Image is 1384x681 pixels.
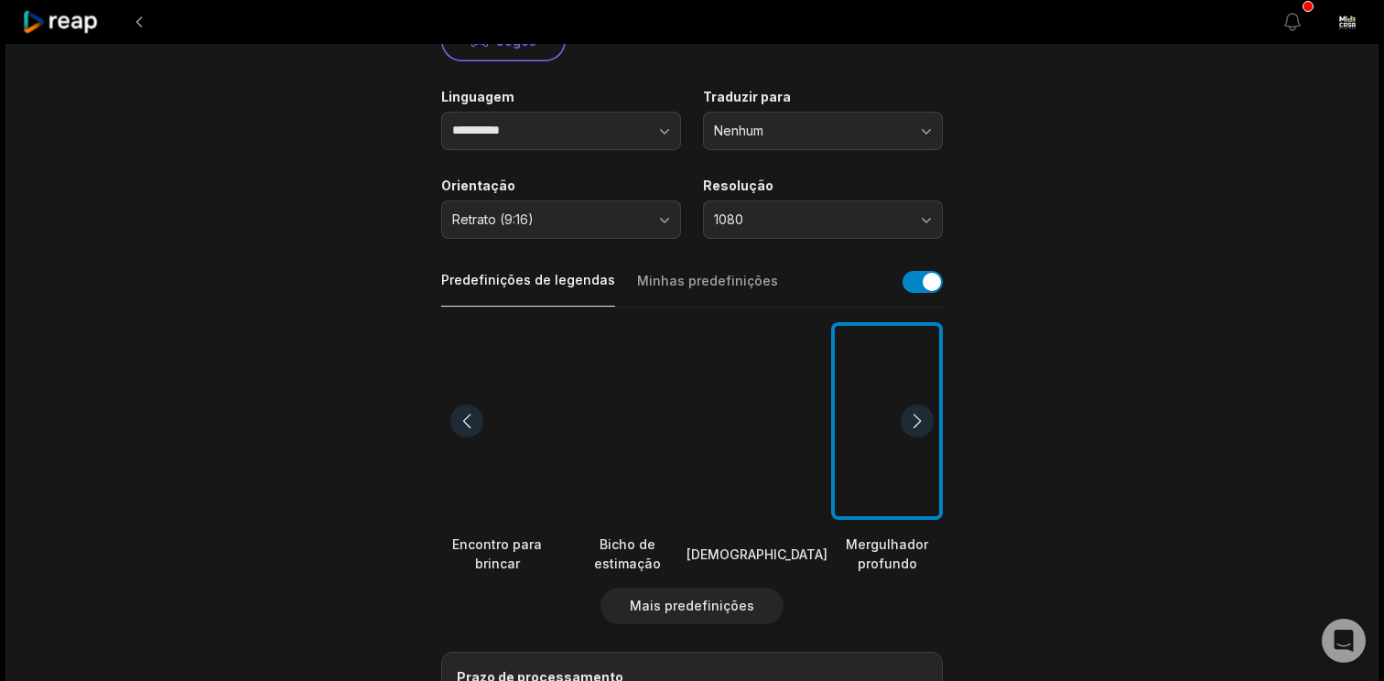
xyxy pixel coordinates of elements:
[687,546,827,562] font: [DEMOGRAPHIC_DATA]
[637,273,778,288] font: Minhas predefinições
[594,536,661,571] font: Bicho de estimação
[441,200,681,239] button: Retrato (9:16)
[703,178,773,193] font: Resolução
[441,178,515,193] font: Orientação
[703,89,791,104] font: Traduzir para
[714,123,763,138] font: Nenhum
[703,200,943,239] button: 1080
[703,112,943,150] button: Nenhum
[496,33,536,49] font: Jogos
[630,598,754,613] font: Mais predefinições
[441,272,615,287] font: Predefinições de legendas
[452,536,542,571] font: Encontro para brincar
[1322,619,1366,663] div: Abra o Intercom Messenger
[714,211,743,227] font: 1080
[846,536,928,571] font: Mergulhador profundo
[600,588,784,624] button: Mais predefinições
[441,89,514,104] font: Linguagem
[452,211,534,227] font: Retrato (9:16)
